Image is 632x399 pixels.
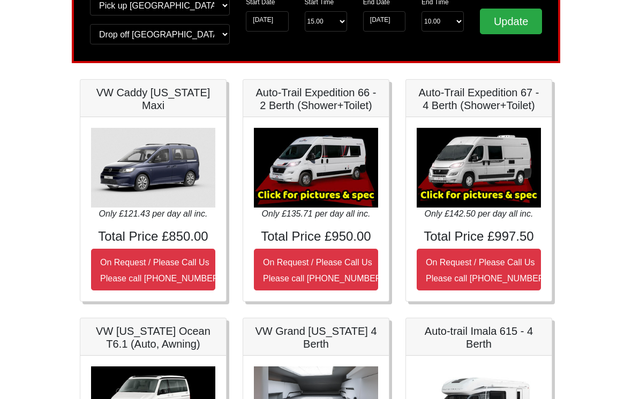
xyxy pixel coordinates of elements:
[480,9,542,35] input: Update
[91,249,215,291] button: On Request / Please Call UsPlease call [PHONE_NUMBER]
[417,87,541,112] h5: Auto-Trail Expedition 67 - 4 Berth (Shower+Toilet)
[91,87,215,112] h5: VW Caddy [US_STATE] Maxi
[417,249,541,291] button: On Request / Please Call UsPlease call [PHONE_NUMBER]
[246,12,288,32] input: Start Date
[254,87,378,112] h5: Auto-Trail Expedition 66 - 2 Berth (Shower+Toilet)
[363,12,405,32] input: Return Date
[263,258,384,283] small: On Request / Please Call Us Please call [PHONE_NUMBER]
[91,128,215,208] img: VW Caddy California Maxi
[254,229,378,245] h4: Total Price £950.00
[426,258,547,283] small: On Request / Please Call Us Please call [PHONE_NUMBER]
[254,128,378,208] img: Auto-Trail Expedition 66 - 2 Berth (Shower+Toilet)
[417,229,541,245] h4: Total Price £997.50
[91,229,215,245] h4: Total Price £850.00
[254,325,378,351] h5: VW Grand [US_STATE] 4 Berth
[91,325,215,351] h5: VW [US_STATE] Ocean T6.1 (Auto, Awning)
[417,128,541,208] img: Auto-Trail Expedition 67 - 4 Berth (Shower+Toilet)
[99,210,208,219] i: Only £121.43 per day all inc.
[417,325,541,351] h5: Auto-trail Imala 615 - 4 Berth
[425,210,533,219] i: Only £142.50 per day all inc.
[262,210,371,219] i: Only £135.71 per day all inc.
[254,249,378,291] button: On Request / Please Call UsPlease call [PHONE_NUMBER]
[100,258,221,283] small: On Request / Please Call Us Please call [PHONE_NUMBER]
